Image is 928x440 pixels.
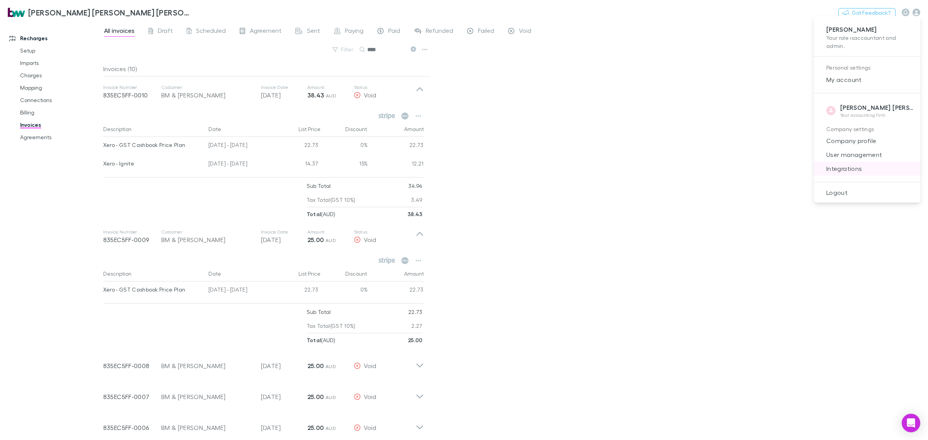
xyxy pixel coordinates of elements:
p: Company settings [826,124,908,134]
div: Open Intercom Messenger [902,414,920,432]
p: Your accounting firm [840,112,914,118]
span: Integrations [820,164,914,173]
span: My account [820,75,914,84]
p: Your role is accountant and admin . [826,34,908,50]
p: Personal settings [826,63,908,73]
span: Logout [820,188,914,197]
span: Company profile [820,136,914,145]
p: [PERSON_NAME] [826,26,908,34]
span: User management [820,150,914,159]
